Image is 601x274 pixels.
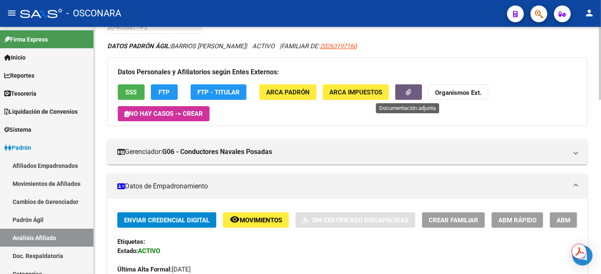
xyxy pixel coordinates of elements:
span: Movimientos [240,217,282,224]
button: Organismos Ext. [428,84,488,100]
span: Sistema [4,125,31,134]
span: Liquidación de Convenios [4,107,78,116]
button: Enviar Credencial Digital [117,212,216,228]
mat-expansion-panel-header: Datos de Empadronamiento [107,174,588,199]
span: ARCA Impuestos [329,89,382,96]
span: BARRIOS [PERSON_NAME] [107,42,246,50]
strong: Estado: [117,247,138,255]
h3: Datos Personales y Afiliatorios según Entes Externos: [118,66,577,78]
span: ARCA Padrón [266,89,310,96]
button: Sin Certificado Discapacidad [295,212,415,228]
button: ABM [550,212,577,228]
button: FTP - Titular [191,84,246,100]
strong: Etiquetas: [117,238,145,245]
strong: G06 - Conductores Navales Posadas [162,147,272,157]
span: Padrón [4,143,31,152]
span: Enviar Credencial Digital [124,217,210,224]
span: ABM Rápido [498,217,536,224]
span: Tesorería [4,89,36,98]
button: ABM Rápido [492,212,543,228]
mat-panel-title: Gerenciador: [117,147,567,157]
span: SSS [126,89,137,96]
span: No hay casos -> Crear [124,110,203,117]
span: [DATE] [117,266,191,273]
button: FTP [151,84,178,100]
span: Crear Familiar [429,217,478,224]
span: FAMILIAR DE: [281,42,357,50]
button: Crear Familiar [422,212,485,228]
button: ARCA Impuestos [323,84,389,100]
button: Movimientos [223,212,289,228]
strong: DATOS PADRÓN ÁGIL: [107,42,171,50]
mat-expansion-panel-header: Gerenciador:G06 - Conductores Navales Posadas [107,139,588,164]
span: Sin Certificado Discapacidad [312,217,409,224]
mat-panel-title: Datos de Empadronamiento [117,182,567,191]
strong: Última Alta Formal: [117,266,172,273]
button: No hay casos -> Crear [118,106,210,121]
button: SSS [118,84,145,100]
span: ABM [557,217,570,224]
span: - OSCONARA [66,4,121,23]
mat-icon: menu [7,8,17,18]
strong: ACTIVO [138,247,160,255]
mat-icon: remove_red_eye [230,214,240,224]
mat-icon: person [584,8,594,18]
span: Reportes [4,71,34,80]
button: ARCA Padrón [259,84,316,100]
span: FTP - Titular [197,89,240,96]
strong: Organismos Ext. [435,89,482,97]
i: | ACTIVO | [107,42,357,50]
span: Firma Express [4,35,48,44]
span: Inicio [4,53,26,62]
span: 20263197160 [320,42,357,50]
span: FTP [159,89,170,96]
